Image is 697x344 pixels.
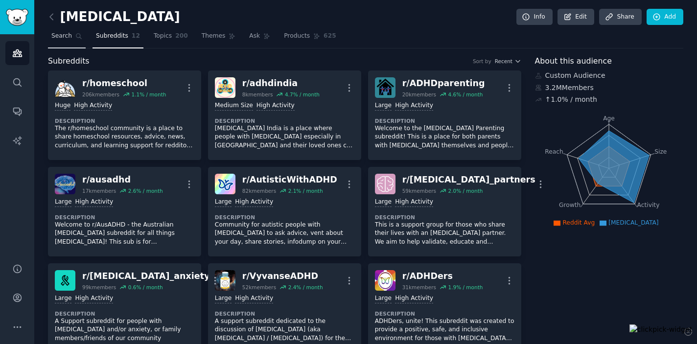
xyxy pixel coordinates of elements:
img: adhdindia [215,77,235,98]
div: 1.9 % / month [448,284,483,291]
dt: Description [55,310,194,317]
div: ↑ 1.0 % / month [545,94,597,105]
div: r/ ADHDers [402,270,483,282]
button: Recent [495,58,521,65]
div: High Activity [74,101,112,111]
img: adhd_anxiety [55,270,75,291]
a: ausadhdr/ausadhd17kmembers2.6% / monthLargeHigh ActivityDescriptionWelcome to r/AusADHD - the Aus... [48,167,201,256]
div: High Activity [235,198,273,207]
span: Subreddits [96,32,128,41]
a: ADHDparentingr/ADHDparenting20kmembers4.6% / monthLargeHigh ActivityDescriptionWelcome to the [ME... [368,70,521,160]
p: Welcome to the [MEDICAL_DATA] Parenting subreddit! This is a place for both parents with [MEDICAL... [375,124,514,150]
div: 20k members [402,91,436,98]
p: The r/homeschool community is a place to share homeschool resources, advice, news, curriculum, an... [55,124,194,150]
span: 12 [132,32,140,41]
div: Huge [55,101,70,111]
tspan: Growth [559,202,581,208]
dt: Description [375,117,514,124]
a: Add [647,9,683,25]
img: GummySearch logo [6,9,28,26]
a: adhdindiar/adhdindia8kmembers4.7% / monthMedium SizeHigh ActivityDescription[MEDICAL_DATA] India ... [208,70,361,160]
tspan: Size [654,148,667,155]
div: 3.2M Members [535,83,684,93]
span: [MEDICAL_DATA] [608,219,658,226]
div: r/ homeschool [82,77,166,90]
div: High Activity [395,101,433,111]
img: ADHD_partners [375,174,395,194]
a: Share [599,9,641,25]
span: Reddit Avg [562,219,595,226]
h2: [MEDICAL_DATA] [48,9,180,25]
img: ausadhd [55,174,75,194]
p: ADHDers, unite! This subreddit was created to provide a positive, safe, and inclusive environment... [375,317,514,343]
a: homeschoolr/homeschool206kmembers1.1% / monthHugeHigh ActivityDescriptionThe r/homeschool communi... [48,70,201,160]
p: This is a support group for those who share their lives with an [MEDICAL_DATA] partner. We aim to... [375,221,514,247]
a: Search [48,28,86,48]
span: Products [284,32,310,41]
div: Large [375,101,392,111]
div: Medium Size [215,101,253,111]
span: Search [51,32,72,41]
div: 82k members [242,187,276,194]
dt: Description [215,310,354,317]
dt: Description [55,214,194,221]
a: Ask [246,28,274,48]
a: Info [516,9,553,25]
div: 2.6 % / month [128,187,163,194]
div: Large [215,294,232,303]
p: A support subreddit dedicated to the discussion of [MEDICAL_DATA] (aka [MEDICAL_DATA] / [MEDICAL_... [215,317,354,343]
div: High Activity [75,198,113,207]
div: r/ adhdindia [242,77,320,90]
tspan: Age [603,115,615,122]
span: 625 [324,32,336,41]
div: 4.7 % / month [285,91,320,98]
div: 206k members [82,91,119,98]
a: Subreddits12 [93,28,143,48]
div: Large [215,198,232,207]
div: Large [55,198,71,207]
div: 17k members [82,187,116,194]
p: [MEDICAL_DATA] India is a place where people with [MEDICAL_DATA] especially in [GEOGRAPHIC_DATA] ... [215,124,354,150]
p: Community for autistic people with [MEDICAL_DATA] to ask advice, vent about your day, share stori... [215,221,354,247]
a: Edit [558,9,594,25]
img: AutisticWithADHD [215,174,235,194]
p: A Support subreddit for people with [MEDICAL_DATA] and/or anxiety, or family members/friends of o... [55,317,194,343]
span: 200 [175,32,188,41]
div: 2.0 % / month [448,187,483,194]
div: 2.4 % / month [288,284,323,291]
span: Themes [202,32,226,41]
div: 4.6 % / month [448,91,483,98]
div: High Activity [395,198,433,207]
a: ADHD_partnersr/[MEDICAL_DATA]_partners59kmembers2.0% / monthLargeHigh ActivityDescriptionThis is ... [368,167,521,256]
div: High Activity [75,294,113,303]
div: 1.1 % / month [131,91,166,98]
p: Welcome to r/AusADHD - the Australian [MEDICAL_DATA] subreddit for all things [MEDICAL_DATA]! Thi... [55,221,194,247]
img: homeschool [55,77,75,98]
span: Recent [495,58,512,65]
a: Themes [198,28,239,48]
div: High Activity [395,294,433,303]
span: Ask [249,32,260,41]
div: 0.6 % / month [128,284,163,291]
div: r/ VyvanseADHD [242,270,323,282]
span: About this audience [535,55,612,68]
img: ADHDers [375,270,395,291]
dt: Description [215,117,354,124]
div: r/ [MEDICAL_DATA]_partners [402,174,535,186]
div: 52k members [242,284,276,291]
div: Custom Audience [535,70,684,81]
dt: Description [215,214,354,221]
img: VyvanseADHD [215,270,235,291]
span: Topics [154,32,172,41]
div: 31k members [402,284,436,291]
div: r/ ausadhd [82,174,163,186]
div: Large [375,294,392,303]
tspan: Activity [637,202,659,208]
div: 2.1 % / month [288,187,323,194]
div: 99k members [82,284,116,291]
div: High Activity [235,294,273,303]
div: r/ AutisticWithADHD [242,174,337,186]
span: Subreddits [48,55,90,68]
div: 59k members [402,187,436,194]
dt: Description [375,310,514,317]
